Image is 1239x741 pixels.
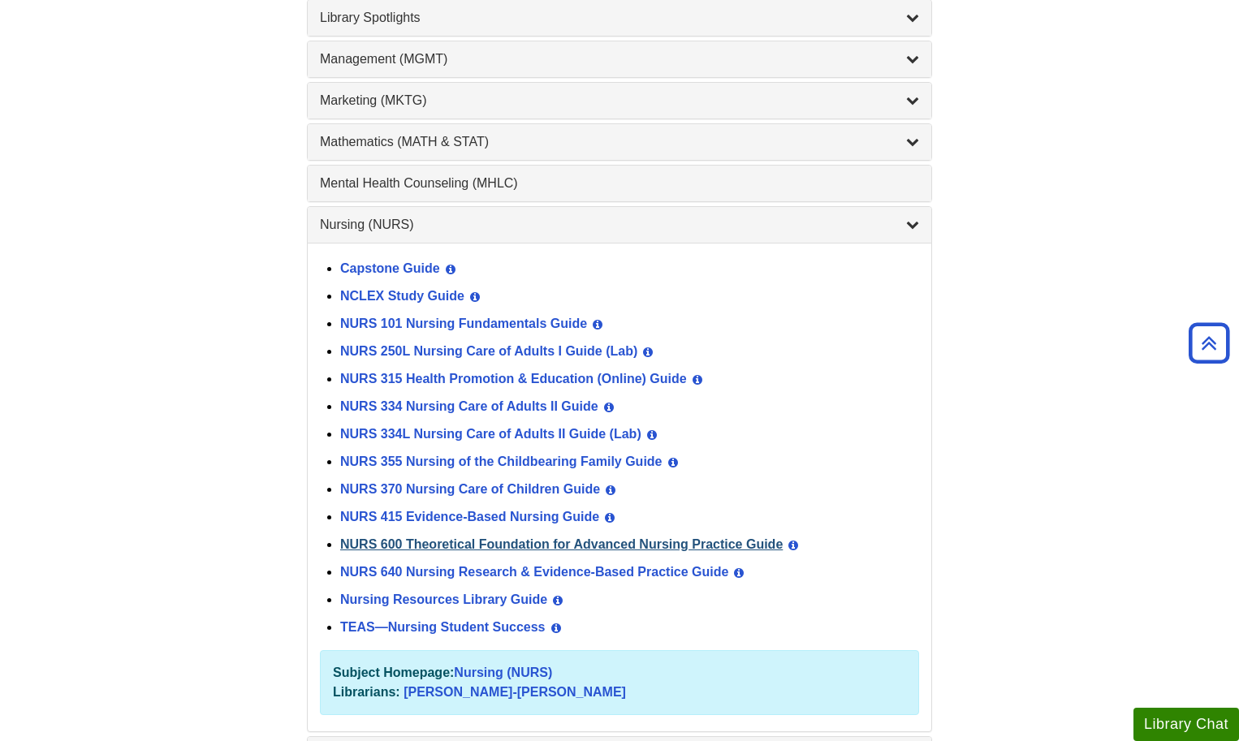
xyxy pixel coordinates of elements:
[320,215,919,235] a: Nursing (NURS)
[340,344,637,358] a: NURS 250L Nursing Care of Adults I Guide (Lab)
[340,289,464,303] a: NCLEX Study Guide
[333,666,454,679] strong: Subject Homepage:
[340,399,598,413] a: NURS 334 Nursing Care of Adults II Guide
[320,174,919,193] a: Mental Health Counseling (MHLC)
[320,132,919,152] a: Mathematics (MATH & STAT)
[1183,332,1235,354] a: Back to Top
[320,91,919,110] a: Marketing (MKTG)
[308,243,931,731] div: Nursing (NURS)
[340,427,641,441] a: NURS 334L Nursing Care of Adults II Guide (Lab)
[454,666,552,679] a: Nursing (NURS)
[340,482,600,496] a: NURS 370 Nursing Care of Children Guide
[340,592,547,606] a: Nursing Resources Library Guide
[333,685,400,699] strong: Librarians:
[340,620,546,634] a: TEAS—Nursing Student Success
[340,565,728,579] a: NURS 640 Nursing Research & Evidence-Based Practice Guide
[340,372,687,386] a: NURS 315 Health Promotion & Education (Online) Guide
[1133,708,1239,741] button: Library Chat
[340,317,587,330] a: NURS 101 Nursing Fundamentals Guide
[340,537,783,551] a: NURS 600 Theoretical Foundation for Advanced Nursing Practice Guide
[320,50,919,69] a: Management (MGMT)
[340,261,440,275] a: Capstone Guide
[320,8,919,28] a: Library Spotlights
[404,685,626,699] a: [PERSON_NAME]-[PERSON_NAME]
[340,510,599,523] a: NURS 415 Evidence-Based Nursing Guide
[340,455,663,468] a: NURS 355 Nursing of the Childbearing Family Guide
